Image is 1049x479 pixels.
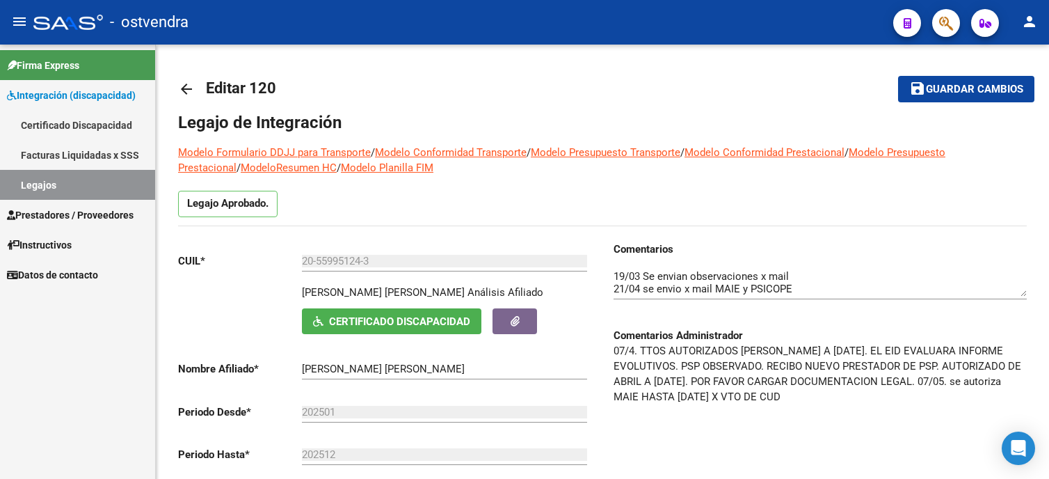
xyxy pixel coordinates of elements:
[302,285,465,300] p: [PERSON_NAME] [PERSON_NAME]
[178,447,302,462] p: Periodo Hasta
[926,84,1023,96] span: Guardar cambios
[375,146,527,159] a: Modelo Conformidad Transporte
[614,328,1027,343] h3: Comentarios Administrador
[467,285,543,300] div: Análisis Afiliado
[178,81,195,97] mat-icon: arrow_back
[7,267,98,283] span: Datos de contacto
[302,308,481,334] button: Certificado Discapacidad
[341,162,433,174] a: Modelo Planilla FIM
[110,7,189,38] span: - ostvendra
[11,13,28,30] mat-icon: menu
[178,405,302,420] p: Periodo Desde
[178,111,1027,134] h1: Legajo de Integración
[178,361,302,377] p: Nombre Afiliado
[178,191,278,217] p: Legajo Aprobado.
[1021,13,1038,30] mat-icon: person
[206,79,276,97] span: Editar 120
[909,80,926,97] mat-icon: save
[531,146,680,159] a: Modelo Presupuesto Transporte
[178,146,371,159] a: Modelo Formulario DDJJ para Transporte
[241,162,337,174] a: ModeloResumen HC
[178,253,302,269] p: CUIL
[7,237,72,253] span: Instructivos
[898,76,1034,102] button: Guardar cambios
[7,207,134,223] span: Prestadores / Proveedores
[7,88,136,103] span: Integración (discapacidad)
[614,242,1027,257] h3: Comentarios
[7,58,79,73] span: Firma Express
[684,146,844,159] a: Modelo Conformidad Prestacional
[329,315,470,328] span: Certificado Discapacidad
[614,343,1027,405] p: 07/4. TTOS AUTORIZADOS [PERSON_NAME] A [DATE]. EL EID EVALUARA INFORME EVOLUTIVOS. PSP OBSERVADO....
[1002,432,1035,465] div: Open Intercom Messenger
